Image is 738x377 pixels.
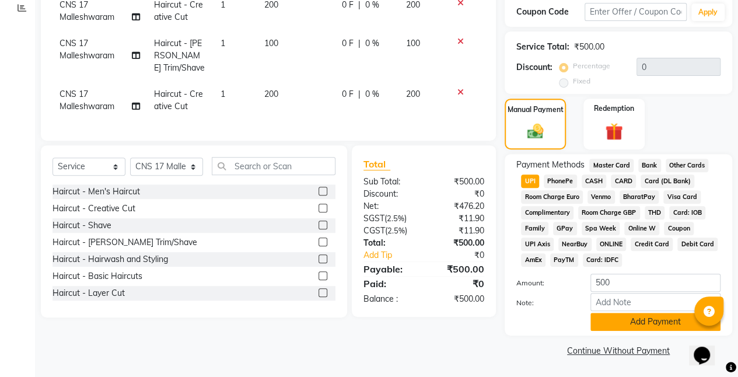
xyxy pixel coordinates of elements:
[585,3,687,21] input: Enter Offer / Coupon Code
[424,225,493,237] div: ₹11.90
[689,330,726,365] iframe: chat widget
[424,188,493,200] div: ₹0
[363,213,384,224] span: SGST
[573,76,590,86] label: Fixed
[358,88,361,100] span: |
[212,157,335,175] input: Search or Scan
[355,277,424,291] div: Paid:
[264,38,278,48] span: 100
[342,88,354,100] span: 0 F
[406,89,420,99] span: 200
[154,38,205,73] span: Haircut - [PERSON_NAME] Trim/Shave
[516,159,585,171] span: Payment Methods
[521,222,548,235] span: Family
[587,190,615,204] span: Venmo
[508,298,582,308] label: Note:
[638,159,661,172] span: Bank
[53,186,140,198] div: Haircut - Men's Haircut
[594,103,634,114] label: Redemption
[220,38,225,48] span: 1
[666,159,709,172] span: Other Cards
[544,174,577,188] span: PhonePe
[596,238,627,251] span: ONLINE
[521,190,583,204] span: Room Charge Euro
[522,122,549,141] img: _cash.svg
[600,121,628,142] img: _gift.svg
[645,206,665,219] span: THD
[355,212,424,225] div: ( )
[365,37,379,50] span: 0 %
[358,37,361,50] span: |
[355,176,424,188] div: Sub Total:
[424,200,493,212] div: ₹476.20
[508,104,564,115] label: Manual Payment
[624,222,659,235] span: Online W
[363,225,385,236] span: CGST
[365,88,379,100] span: 0 %
[355,262,424,276] div: Payable:
[611,174,636,188] span: CARD
[590,293,720,311] input: Add Note
[53,236,197,249] div: Haircut - [PERSON_NAME] Trim/Shave
[424,293,493,305] div: ₹500.00
[573,61,610,71] label: Percentage
[424,277,493,291] div: ₹0
[53,253,168,266] div: Haircut - Hairwash and Styling
[664,222,694,235] span: Coupon
[521,206,573,219] span: Complimentary
[53,287,125,299] div: Haircut - Layer Cut
[406,38,420,48] span: 100
[641,174,694,188] span: Card (DL Bank)
[582,174,607,188] span: CASH
[521,238,554,251] span: UPI Axis
[516,41,569,53] div: Service Total:
[424,212,493,225] div: ₹11.90
[264,89,278,99] span: 200
[590,274,720,292] input: Amount
[355,293,424,305] div: Balance :
[620,190,659,204] span: BharatPay
[507,345,730,357] a: Continue Without Payment
[521,253,545,267] span: AmEx
[583,253,622,267] span: Card: IDFC
[424,176,493,188] div: ₹500.00
[387,214,404,223] span: 2.5%
[355,188,424,200] div: Discount:
[154,89,203,111] span: Haircut - Creative Cut
[387,226,405,235] span: 2.5%
[582,222,620,235] span: Spa Week
[508,278,582,288] label: Amount:
[363,158,390,170] span: Total
[60,38,114,61] span: CNS 17 Malleshwaram
[574,41,604,53] div: ₹500.00
[663,190,701,204] span: Visa Card
[355,200,424,212] div: Net:
[355,237,424,249] div: Total:
[578,206,640,219] span: Room Charge GBP
[521,174,539,188] span: UPI
[558,238,592,251] span: NearBuy
[220,89,225,99] span: 1
[424,237,493,249] div: ₹500.00
[691,4,725,21] button: Apply
[553,222,577,235] span: GPay
[631,238,673,251] span: Credit Card
[53,203,135,215] div: Haircut - Creative Cut
[355,249,435,261] a: Add Tip
[590,313,720,331] button: Add Payment
[435,249,493,261] div: ₹0
[589,159,634,172] span: Master Card
[53,270,142,282] div: Haircut - Basic Haircuts
[342,37,354,50] span: 0 F
[516,61,552,74] div: Discount:
[60,89,114,111] span: CNS 17 Malleshwaram
[550,253,578,267] span: PayTM
[677,238,718,251] span: Debit Card
[669,206,705,219] span: Card: IOB
[53,219,111,232] div: Haircut - Shave
[424,262,493,276] div: ₹500.00
[355,225,424,237] div: ( )
[516,6,585,18] div: Coupon Code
